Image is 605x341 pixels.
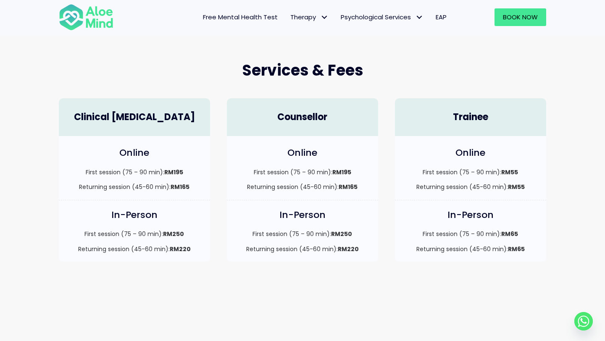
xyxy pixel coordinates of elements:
p: Returning session (45-60 min): [235,245,370,253]
strong: RM220 [170,245,191,253]
span: Free Mental Health Test [203,13,278,21]
h4: Online [67,147,202,160]
p: First session (75 – 90 min): [235,230,370,238]
span: Book Now [503,13,538,21]
h4: Trainee [403,111,538,124]
a: EAP [429,8,453,26]
h4: Online [403,147,538,160]
p: Returning session (45-60 min): [67,245,202,253]
h4: Online [235,147,370,160]
strong: RM55 [501,168,518,176]
strong: RM195 [332,168,351,176]
img: Aloe mind Logo [59,3,113,31]
strong: RM220 [338,245,359,253]
strong: RM65 [508,245,525,253]
span: Therapy: submenu [318,11,330,24]
span: Psychological Services: submenu [413,11,425,24]
strong: RM250 [163,230,184,238]
h4: In-Person [67,209,202,222]
p: First session (75 – 90 min): [67,230,202,238]
h4: Counsellor [235,111,370,124]
a: TherapyTherapy: submenu [284,8,334,26]
strong: RM55 [508,183,525,191]
p: First session (75 – 90 min): [67,168,202,176]
p: First session (75 – 90 min): [403,230,538,238]
strong: RM65 [501,230,518,238]
nav: Menu [124,8,453,26]
p: Returning session (45-60 min): [403,245,538,253]
p: First session (75 – 90 min): [403,168,538,176]
p: Returning session (45-60 min): [67,183,202,191]
strong: RM165 [171,183,189,191]
h4: Clinical [MEDICAL_DATA] [67,111,202,124]
h4: In-Person [403,209,538,222]
strong: RM165 [339,183,358,191]
p: Returning session (45-60 min): [235,183,370,191]
h4: In-Person [235,209,370,222]
a: Whatsapp [574,312,593,331]
span: EAP [436,13,447,21]
span: Services & Fees [242,60,363,81]
p: First session (75 – 90 min): [235,168,370,176]
span: Therapy [290,13,328,21]
strong: RM250 [331,230,352,238]
p: Returning session (45-60 min): [403,183,538,191]
span: Psychological Services [341,13,423,21]
a: Psychological ServicesPsychological Services: submenu [334,8,429,26]
strong: RM195 [164,168,183,176]
a: Free Mental Health Test [197,8,284,26]
a: Book Now [495,8,546,26]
